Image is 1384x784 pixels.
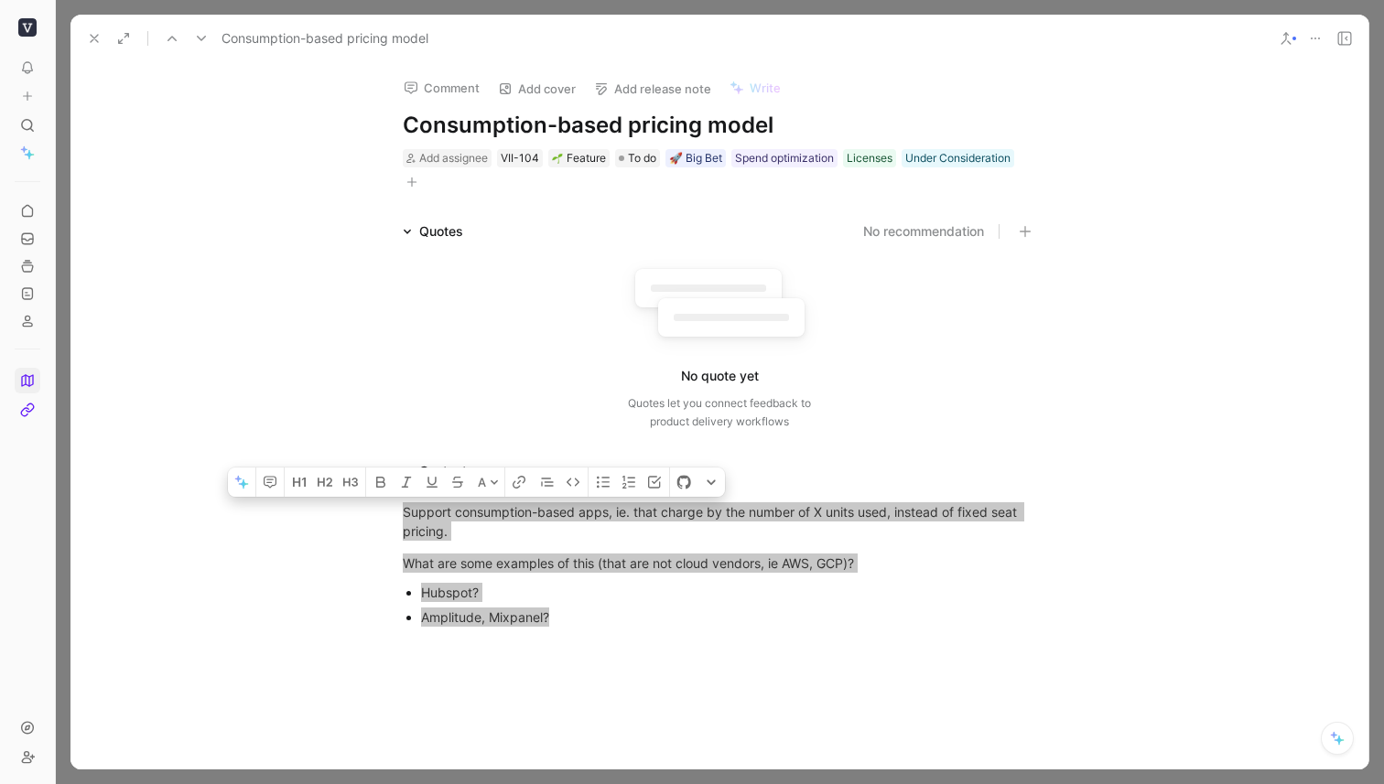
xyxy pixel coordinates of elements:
div: 🚀 Big Bet [669,149,722,167]
div: Quotes [395,220,470,242]
div: VII-104 [501,149,539,167]
button: A [472,467,504,497]
span: Add assignee [419,151,488,165]
button: Comment [395,75,488,101]
button: Write [721,75,789,101]
div: No quote yet [681,365,759,387]
button: No recommendation [863,220,984,242]
h1: Consumption-based pricing model [403,111,1036,140]
div: Spend optimization [735,149,834,167]
div: Hubspot? [421,583,1036,602]
button: Add release note [586,76,719,102]
img: Viio [18,18,37,37]
div: Support consumption-based apps, ie. that charge by the number of X units used, instead of fixed s... [403,502,1036,541]
div: Quotes let you connect feedback to product delivery workflows [628,394,811,431]
button: Add cover [490,76,584,102]
span: Consumption-based pricing model [222,27,428,49]
div: What are some examples of this (that are not cloud vendors, ie AWS, GCP)? [403,553,1036,573]
button: Viio [15,15,40,40]
div: Feature [552,149,606,167]
img: 🌱 [552,153,563,164]
div: Content [419,460,467,482]
span: To do [628,149,656,167]
div: To do [615,149,660,167]
div: Under Consideration [905,149,1011,167]
div: Content [395,460,474,482]
div: Licenses [847,149,892,167]
span: Write [750,80,781,96]
div: Quotes [419,220,463,242]
div: Amplitude, Mixpanel? [421,607,1036,627]
div: 🌱Feature [548,149,610,167]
